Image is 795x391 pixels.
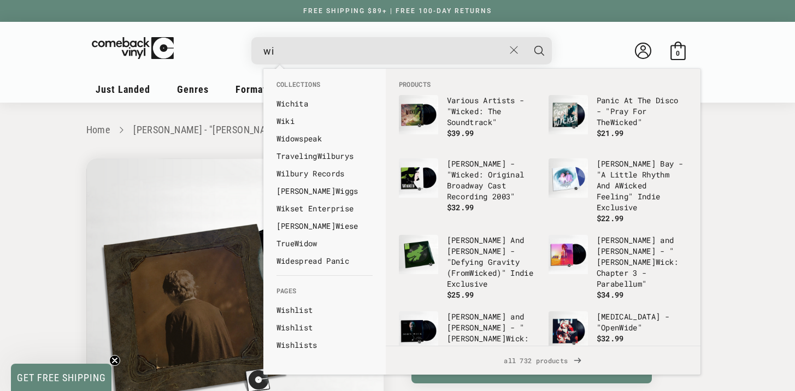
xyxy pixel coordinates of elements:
a: Wiki [276,116,373,127]
li: products: Stephen Schwartz - "Wicked: Original Broadway Cast Recording 2003" [393,153,543,218]
img: Various Artists - "Wicked: The Soundtrack" [399,95,438,134]
b: Wi [506,333,515,343]
img: Tyler Bates and Joel J. Richard - "John Wick: Chapter 3 - Parabellum" [549,235,588,274]
b: Wi [451,106,461,116]
li: products: Tyler Bates and Joel J. Richard - "John Wick: Chapter 3 - Parabellum" [543,229,693,306]
b: Wi [451,169,461,180]
b: Wi [276,340,286,350]
a: Widespread Panic [276,256,373,266]
b: Wi [276,256,286,266]
b: Wi [335,221,345,231]
a: TravelingWilburys [276,151,373,162]
b: Wi [276,133,286,144]
p: [PERSON_NAME] And [PERSON_NAME] - "Defying Gravity (From cked)" Indie Exclusive [447,235,538,289]
a: FREE SHIPPING $89+ | FREE 100-DAY RETURNS [292,7,503,15]
span: Genres [177,84,209,95]
a: Idina Menzel And Kristen Chenoweth - "Defying Gravity (From Wicked)" Indie Exclusive [PERSON_NAME... [399,235,538,300]
li: collections: Widespread Panic [271,252,378,270]
li: products: Panic At The Disco - "Pray For The Wicked" [543,90,693,153]
a: [PERSON_NAME]Wiggs [276,186,373,197]
span: $21.99 [597,128,624,138]
p: [PERSON_NAME] and [PERSON_NAME] - "[PERSON_NAME] ck: Chapter 3 - Parabellum" [597,235,687,289]
a: all 732 products [386,346,700,375]
a: Inhaler - "Open Wide" [MEDICAL_DATA] - "OpenWide" $32.99 [549,311,687,364]
p: [PERSON_NAME] - " cked: Original Broadway Cast Recording 2003" [447,158,538,202]
nav: breadcrumbs [86,122,709,138]
b: Wi [317,151,327,161]
b: Wi [335,186,345,196]
li: pages: Wishlist [271,319,378,336]
a: Wishlist [276,322,373,333]
span: $25.99 [447,289,474,300]
a: Home [86,124,110,135]
a: Wishlists [276,340,373,351]
li: collections: Pete Wiggs [271,182,378,200]
a: [PERSON_NAME]Wiese [276,221,373,232]
p: [MEDICAL_DATA] - "Open de" [597,311,687,333]
li: products: Various Artists - "Wicked: The Soundtrack" [393,90,543,153]
a: Tyler Bates and Joel J. Richard - "John Wick: Original Motion Picture Soundtrack" [PERSON_NAME] a... [399,311,538,377]
span: Just Landed [96,84,150,95]
img: Inhaler - "Open Wide" [549,311,588,351]
a: Panic At The Disco - "Pray For The Wicked" Panic At The Disco - "Pray For TheWicked" $21.99 [549,95,687,147]
a: Widowspeak [276,133,373,144]
span: $32.99 [447,202,474,212]
li: Products [393,80,693,90]
b: Wi [295,238,304,248]
a: TrueWidow [276,238,373,249]
li: pages: Wishlists [271,336,378,354]
div: Products [386,69,700,346]
li: products: Magdalena Bay - "A Little Rhythm And A Wicked Feeling" Indie Exclusive [543,153,693,229]
span: all 732 products [394,346,692,375]
b: Wi [276,322,286,333]
p: [PERSON_NAME] Bay - "A Little Rhythm And A cked Feeling" Indie Exclusive [597,158,687,213]
input: When autocomplete results are available use up and down arrows to review and enter to select [263,40,504,62]
b: Wi [276,98,286,109]
div: Pages [263,275,386,359]
li: Collections [271,80,378,95]
a: Magdalena Bay - "A Little Rhythm And A Wicked Feeling" Indie Exclusive [PERSON_NAME] Bay - "A Lit... [549,158,687,224]
b: Wi [619,180,628,191]
span: 0 [676,49,680,57]
li: collections: True Widow [271,235,378,252]
li: products: Tyler Bates and Joel J. Richard - "John Wick: Original Motion Picture Soundtrack" [393,306,543,382]
div: GET FREE SHIPPINGClose teaser [11,364,111,391]
p: Panic At The Disco - "Pray For The cked" [597,95,687,128]
b: Wi [276,305,286,315]
a: Wichita [276,98,373,109]
img: Tyler Bates and Joel J. Richard - "John Wick: Original Motion Picture Soundtrack" [399,311,438,351]
p: Various Artists - " cked: The Soundtrack" [447,95,538,128]
b: Wi [276,203,286,214]
b: Wi [610,117,620,127]
b: Wi [656,257,665,267]
li: collections: Wikset Enterprise [271,200,378,217]
a: Tyler Bates and Joel J. Richard - "John Wick: Chapter 3 - Parabellum" [PERSON_NAME] and [PERSON_N... [549,235,687,300]
div: Collections [263,69,386,275]
li: collections: John Wiese [271,217,378,235]
a: Stephen Schwartz - "Wicked: Original Broadway Cast Recording 2003" [PERSON_NAME] - "Wicked: Origi... [399,158,538,213]
b: Wi [276,116,286,126]
a: Wilbury Records [276,168,373,179]
button: Close [504,38,524,62]
a: Wishlist [276,305,373,316]
b: Wi [469,268,479,278]
b: Wi [619,322,628,333]
span: GET FREE SHIPPING [17,372,106,383]
li: collections: Wilbury Records [271,165,378,182]
img: Idina Menzel And Kristen Chenoweth - "Defying Gravity (From Wicked)" Indie Exclusive [399,235,438,274]
a: Various Artists - "Wicked: The Soundtrack" Various Artists - "Wicked: The Soundtrack" $39.99 [399,95,538,147]
button: Close teaser [109,355,120,366]
span: $32.99 [597,333,624,343]
img: Stephen Schwartz - "Wicked: Original Broadway Cast Recording 2003" [399,158,438,198]
a: Wikset Enterprise [276,203,373,214]
span: Formats [235,84,272,95]
li: collections: Wiki [271,112,378,130]
li: collections: Wichita [271,95,378,112]
a: [PERSON_NAME] - "[PERSON_NAME] I'll Always Love You" [133,124,367,135]
span: $34.99 [597,289,624,300]
div: View All [386,346,700,375]
p: [PERSON_NAME] and [PERSON_NAME] - "[PERSON_NAME] ck: Original Motion Picture Soundtrack" [447,311,538,366]
img: Panic At The Disco - "Pray For The Wicked" [549,95,588,134]
img: Magdalena Bay - "A Little Rhythm And A Wicked Feeling" Indie Exclusive [549,158,588,198]
div: Search [251,37,552,64]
